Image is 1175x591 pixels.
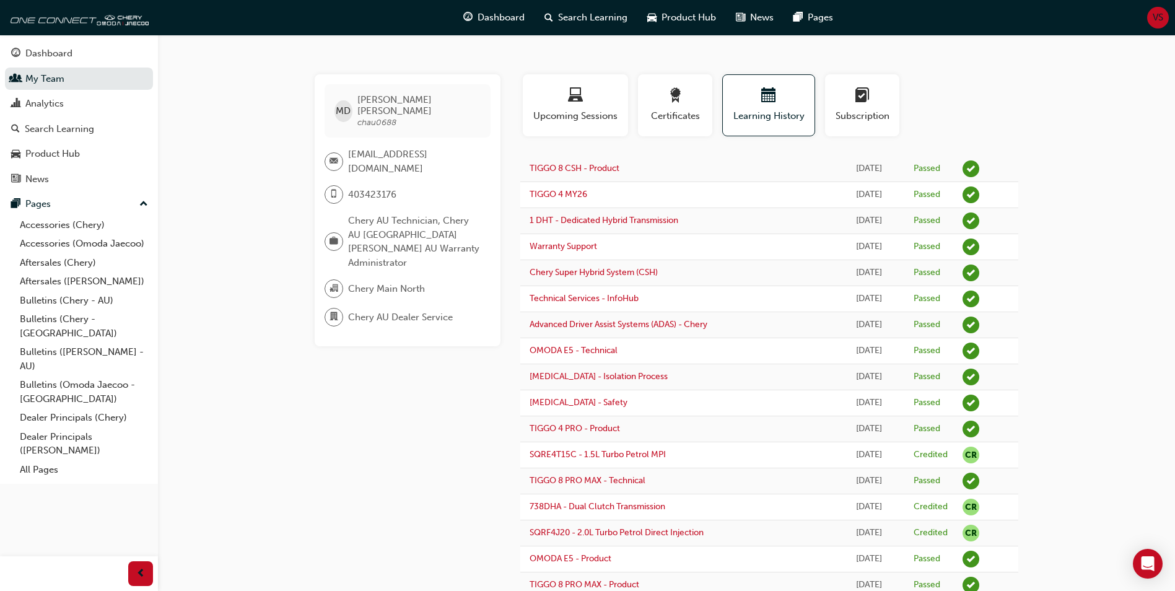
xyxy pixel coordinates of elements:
[914,553,940,565] div: Passed
[842,240,895,254] div: Sun Aug 03 2025 22:10:17 GMT+1000 (Australian Eastern Standard Time)
[357,117,396,128] span: chau0688
[530,423,620,434] a: TIGGO 4 PRO - Product
[530,449,666,460] a: SQRE4T15C - 1.5L Turbo Petrol MPI
[530,475,645,486] a: TIGGO 8 PRO MAX - Technical
[11,74,20,85] span: people-icon
[530,267,658,278] a: Chery Super Hybrid System (CSH)
[330,309,338,325] span: department-icon
[136,566,146,582] span: prev-icon
[11,199,20,210] span: pages-icon
[842,162,895,176] div: Sat Aug 09 2025 00:15:39 GMT+1000 (Australian Eastern Standard Time)
[662,11,716,25] span: Product Hub
[963,369,979,385] span: learningRecordVerb_PASS-icon
[914,215,940,227] div: Passed
[855,88,870,105] span: learningplan-icon
[25,97,64,111] div: Analytics
[914,475,940,487] div: Passed
[15,460,153,479] a: All Pages
[5,142,153,165] a: Product Hub
[25,172,49,186] div: News
[530,293,639,304] a: Technical Services - InfoHub
[25,197,51,211] div: Pages
[825,74,899,136] button: Subscription
[348,188,396,202] span: 403423176
[478,11,525,25] span: Dashboard
[963,265,979,281] span: learningRecordVerb_PASS-icon
[842,344,895,358] div: Thu Dec 19 2024 23:21:38 GMT+1100 (Australian Eastern Daylight Time)
[914,397,940,409] div: Passed
[25,46,72,61] div: Dashboard
[914,423,940,435] div: Passed
[914,345,940,357] div: Passed
[834,109,890,123] span: Subscription
[463,10,473,25] span: guage-icon
[530,371,668,382] a: [MEDICAL_DATA] - Isolation Process
[530,163,619,173] a: TIGGO 8 CSH - Product
[1153,11,1163,25] span: VS
[15,291,153,310] a: Bulletins (Chery - AU)
[530,215,678,225] a: 1 DHT - Dedicated Hybrid Transmission
[842,448,895,462] div: Mon Oct 21 2024 19:22:00 GMT+1100 (Australian Eastern Daylight Time)
[5,42,153,65] a: Dashboard
[6,5,149,30] img: oneconnect
[647,10,657,25] span: car-icon
[963,343,979,359] span: learningRecordVerb_PASS-icon
[1147,7,1169,28] button: VS
[914,527,948,539] div: Credited
[668,88,683,105] span: award-icon
[453,5,535,30] a: guage-iconDashboard
[348,282,425,296] span: Chery Main North
[842,526,895,540] div: Tue Oct 15 2024 13:42:46 GMT+1100 (Australian Eastern Daylight Time)
[348,147,481,175] span: [EMAIL_ADDRESS][DOMAIN_NAME]
[842,396,895,410] div: Tue Dec 17 2024 22:00:27 GMT+1100 (Australian Eastern Daylight Time)
[842,292,895,306] div: Sun Jul 06 2025 11:13:19 GMT+1000 (Australian Eastern Standard Time)
[530,241,597,252] a: Warranty Support
[25,147,80,161] div: Product Hub
[914,501,948,513] div: Credited
[842,552,895,566] div: Tue Sep 03 2024 09:48:29 GMT+1000 (Australian Eastern Standard Time)
[11,48,20,59] span: guage-icon
[842,188,895,202] div: Fri Aug 08 2025 23:23:14 GMT+1000 (Australian Eastern Standard Time)
[568,88,583,105] span: laptop-icon
[914,189,940,201] div: Passed
[530,397,627,408] a: [MEDICAL_DATA] - Safety
[357,94,481,116] span: [PERSON_NAME] [PERSON_NAME]
[638,74,712,136] button: Certificates
[336,104,351,118] span: MD
[914,579,940,591] div: Passed
[530,189,587,199] a: TIGGO 4 MY26
[25,122,94,136] div: Search Learning
[348,214,481,269] span: Chery AU Technician, Chery AU [GEOGRAPHIC_DATA][PERSON_NAME] AU Warranty Administrator
[532,109,619,123] span: Upcoming Sessions
[842,266,895,280] div: Fri Jul 18 2025 23:37:15 GMT+1000 (Australian Eastern Standard Time)
[530,579,639,590] a: TIGGO 8 PRO MAX - Product
[963,551,979,567] span: learningRecordVerb_PASS-icon
[15,253,153,273] a: Aftersales (Chery)
[963,395,979,411] span: learningRecordVerb_PASS-icon
[914,267,940,279] div: Passed
[15,272,153,291] a: Aftersales ([PERSON_NAME])
[842,318,895,332] div: Fri Mar 07 2025 10:32:21 GMT+1100 (Australian Eastern Daylight Time)
[11,149,20,160] span: car-icon
[963,473,979,489] span: learningRecordVerb_PASS-icon
[5,118,153,141] a: Search Learning
[523,74,628,136] button: Upcoming Sessions
[784,5,843,30] a: pages-iconPages
[842,214,895,228] div: Fri Aug 08 2025 22:48:59 GMT+1000 (Australian Eastern Standard Time)
[11,174,20,185] span: news-icon
[732,109,805,123] span: Learning History
[726,5,784,30] a: news-iconNews
[842,500,895,514] div: Tue Oct 15 2024 13:42:46 GMT+1100 (Australian Eastern Daylight Time)
[914,293,940,305] div: Passed
[530,501,665,512] a: 738DHA - Dual Clutch Transmission
[530,345,618,356] a: OMODA E5 - Technical
[530,319,707,330] a: Advanced Driver Assist Systems (ADAS) - Chery
[5,168,153,191] a: News
[963,160,979,177] span: learningRecordVerb_PASS-icon
[15,427,153,460] a: Dealer Principals ([PERSON_NAME])
[15,343,153,375] a: Bulletins ([PERSON_NAME] - AU)
[5,68,153,90] a: My Team
[5,92,153,115] a: Analytics
[11,98,20,110] span: chart-icon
